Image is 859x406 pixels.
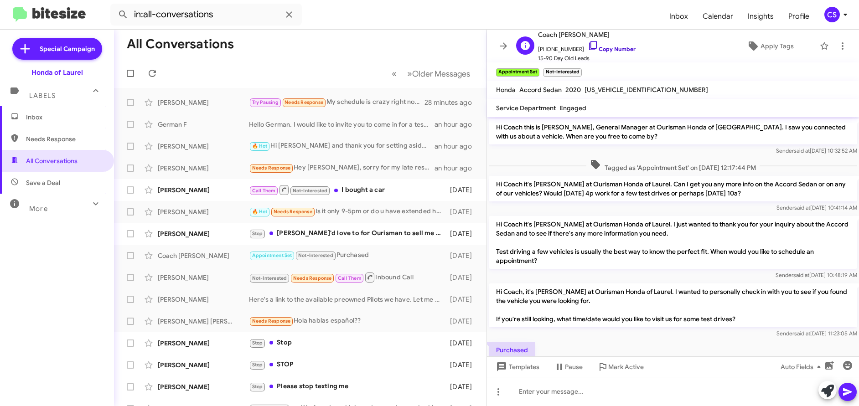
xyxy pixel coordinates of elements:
div: 28 minutes ago [424,98,479,107]
span: Mark Active [608,359,644,375]
span: Service Department [496,104,556,112]
nav: Page navigation example [387,64,476,83]
div: I bought a car [249,184,446,195]
div: Hi [PERSON_NAME] and thank you for setting aside time with us. Please text “Y” or “Yes” to confir... [249,141,435,151]
span: said at [794,330,810,337]
span: » [407,68,412,79]
div: [DATE] [446,295,479,304]
span: Coach [PERSON_NAME] [538,29,636,40]
a: Inbox [662,3,695,30]
div: [PERSON_NAME] [158,339,249,348]
div: Inbound Call [249,272,446,283]
span: [PHONE_NUMBER] [538,40,636,54]
div: Here's a link to the available preowned Pilots we have. Let me know when you would like to come i... [249,295,446,304]
span: Sender [DATE] 10:48:19 AM [776,272,857,278]
span: Special Campaign [40,44,95,53]
p: Hi Coach it's [PERSON_NAME] at Ourisman Honda of Laurel. Can I get you any more info on the Accor... [489,176,857,201]
span: Try Pausing [252,99,279,105]
div: [DATE] [446,251,479,260]
span: [US_VEHICLE_IDENTIFICATION_NUMBER] [585,86,708,94]
div: Hola hablas español?? [249,316,446,326]
span: Profile [781,3,817,30]
p: Hi Coach, it's [PERSON_NAME] at Ourisman Honda of Laurel. I wanted to personally check in with yo... [489,283,857,327]
div: [PERSON_NAME] [158,185,249,195]
div: STOP [249,360,446,370]
p: Hi Coach this is [PERSON_NAME], General Manager at Ourisman Honda of [GEOGRAPHIC_DATA]. I saw you... [489,119,857,144]
div: Coach [PERSON_NAME] [158,251,249,260]
span: Sender [DATE] 11:23:05 AM [776,330,857,337]
button: Mark Active [590,359,651,375]
span: Accord Sedan [519,86,562,94]
span: Sender [DATE] 10:41:14 AM [776,204,857,211]
input: Search [110,4,302,26]
span: Needs Response [285,99,323,105]
div: Hey [PERSON_NAME], sorry for my late response. I did connect with your shop on the Prologue. [PER... [249,163,435,173]
span: « [392,68,397,79]
a: Copy Number [588,46,636,52]
div: [DATE] [446,185,479,195]
span: Engaged [559,104,586,112]
div: Please stop texting me [249,381,446,392]
div: [DATE] [446,382,479,391]
span: Not-Interested [298,252,333,258]
span: All Conversations [26,156,78,165]
span: Stop [252,362,263,368]
span: More [29,205,48,213]
p: Hi Coach it's [PERSON_NAME] at Ourisman Honda of Laurel. I just wanted to thank you for your inqu... [489,216,857,269]
div: Purchased [249,250,446,261]
span: Needs Response [274,209,312,215]
small: Appointment Set [496,68,539,77]
span: Not-Interested [252,275,287,281]
p: Purchased [489,342,535,358]
a: Special Campaign [12,38,102,60]
span: Needs Response [26,134,103,144]
span: Appointment Set [252,252,292,258]
div: German F [158,120,249,129]
h1: All Conversations [127,37,234,51]
button: CS [817,7,849,22]
span: 🔥 Hot [252,143,268,149]
div: [PERSON_NAME] [158,360,249,370]
div: an hour ago [435,120,479,129]
div: an hour ago [435,142,479,151]
div: CS [824,7,840,22]
span: Stop [252,231,263,236]
div: [DATE] [446,273,479,282]
span: Not-Interested [293,188,328,194]
button: Next [402,64,476,83]
div: [DATE] [446,360,479,370]
a: Insights [740,3,781,30]
span: Needs Response [293,275,332,281]
div: [PERSON_NAME] [158,229,249,238]
span: Apply Tags [761,38,794,54]
div: [PERSON_NAME] [158,207,249,216]
div: [PERSON_NAME]'d love to for Ourisman to sell me my 3rd CRV, but so far Ourisman has been unwillin... [249,228,446,239]
span: Pause [565,359,583,375]
span: Labels [29,92,56,100]
button: Pause [547,359,590,375]
button: Apply Tags [724,38,815,54]
div: [PERSON_NAME] [158,98,249,107]
span: Tagged as 'Appointment Set' on [DATE] 12:17:44 PM [586,159,760,172]
span: Call Them [338,275,362,281]
button: Auto Fields [773,359,832,375]
div: My schedule is crazy right now so I'll have to get back with you when I have a date/time. Thanks! [249,97,424,108]
button: Templates [487,359,547,375]
span: Sender [DATE] 10:32:52 AM [776,147,857,154]
div: [DATE] [446,207,479,216]
span: Stop [252,384,263,390]
span: Honda [496,86,516,94]
div: [PERSON_NAME] [158,295,249,304]
div: Stop [249,338,446,348]
span: Needs Response [252,165,291,171]
span: 15-90 Day Old Leads [538,54,636,63]
div: [DATE] [446,317,479,326]
span: Save a Deal [26,178,60,187]
div: [DATE] [446,339,479,348]
span: Needs Response [252,318,291,324]
div: [PERSON_NAME] [PERSON_NAME] [158,317,249,326]
span: Older Messages [412,69,470,79]
div: Honda of Laurel [31,68,83,77]
div: Is it only 9-5pm or do u have extended hours? [DATE] works better for me but could do [DATE] afte... [249,206,446,217]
